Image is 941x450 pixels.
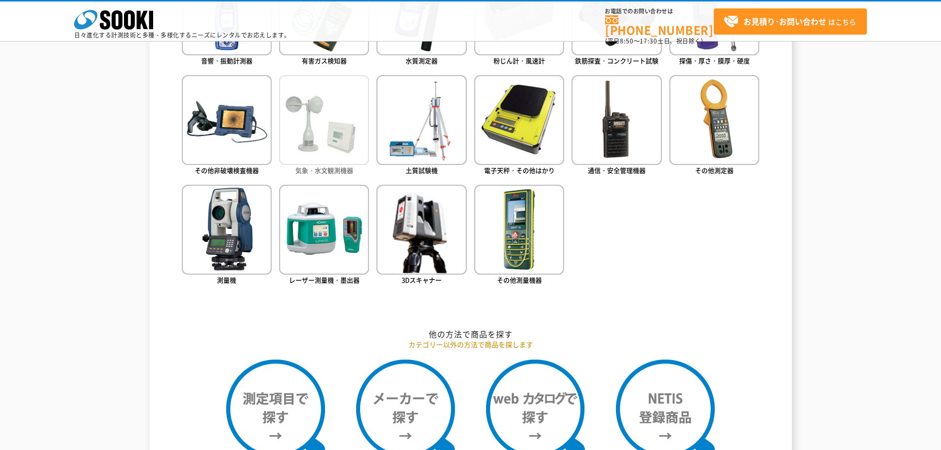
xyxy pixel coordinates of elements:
[572,75,661,177] a: 通信・安全管理機器
[474,185,564,287] a: その他測量機器
[605,8,714,14] span: お電話でのお問い合わせは
[620,37,634,45] span: 8:50
[743,15,826,27] strong: お見積り･お問い合わせ
[182,339,760,350] p: カテゴリー以外の方法で商品を探します
[289,275,360,285] span: レーザー測量機・墨出器
[474,75,564,177] a: 電子天秤・その他はかり
[376,185,466,287] a: 3Dスキャナー
[406,165,438,175] span: 土質試験機
[376,75,466,165] img: 土質試験機
[182,75,272,177] a: その他非破壊検査機器
[714,8,867,35] a: お見積り･お問い合わせはこちら
[497,275,542,285] span: その他測量機器
[302,56,347,65] span: 有害ガス検知器
[182,75,272,165] img: その他非破壊検査機器
[74,32,290,38] p: 日々進化する計測技術と多種・多様化するニーズにレンタルでお応えします。
[182,185,272,275] img: 測量機
[406,56,438,65] span: 水質測定器
[605,37,703,45] span: (平日 ～ 土日、祝日除く)
[572,75,661,165] img: 通信・安全管理機器
[724,14,856,29] span: はこちら
[669,75,759,165] img: その他測定器
[279,185,369,275] img: レーザー測量機・墨出器
[474,75,564,165] img: 電子天秤・その他はかり
[575,56,658,65] span: 鉄筋探査・コンクリート試験
[588,165,646,175] span: 通信・安全管理機器
[376,185,466,275] img: 3Dスキャナー
[679,56,750,65] span: 探傷・厚さ・膜厚・硬度
[474,185,564,275] img: その他測量機器
[605,15,714,36] a: [PHONE_NUMBER]
[402,275,442,285] span: 3Dスキャナー
[279,75,369,177] a: 気象・水文観測機器
[201,56,252,65] span: 音響・振動計測器
[695,165,734,175] span: その他測定器
[669,75,759,177] a: その他測定器
[295,165,353,175] span: 気象・水文観測機器
[182,329,760,339] h2: 他の方法で商品を探す
[195,165,259,175] span: その他非破壊検査機器
[493,56,545,65] span: 粉じん計・風速計
[279,185,369,287] a: レーザー測量機・墨出器
[217,275,236,285] span: 測量機
[182,185,272,287] a: 測量機
[484,165,555,175] span: 電子天秤・その他はかり
[279,75,369,165] img: 気象・水文観測機器
[640,37,657,45] span: 17:30
[376,75,466,177] a: 土質試験機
